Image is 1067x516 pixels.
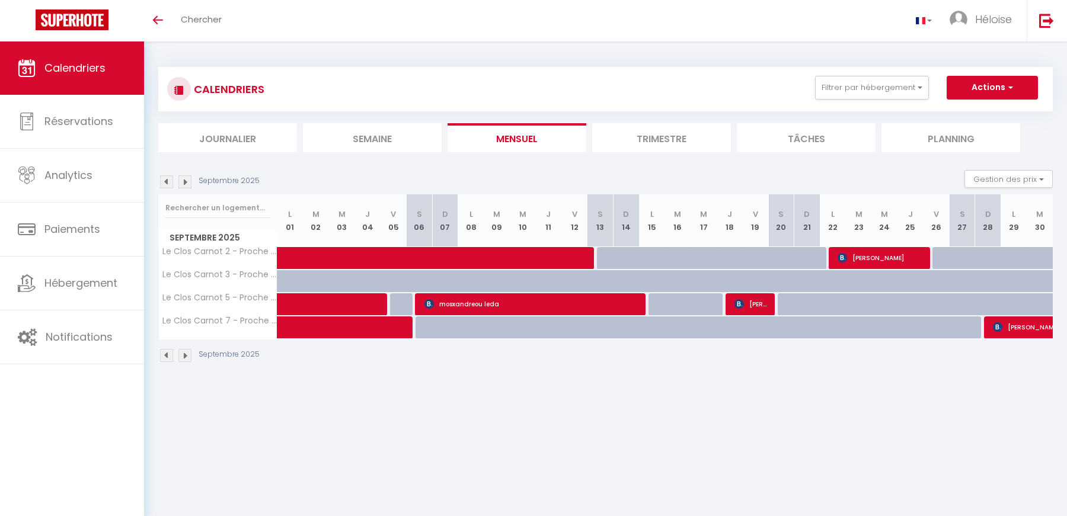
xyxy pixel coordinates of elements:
[753,209,758,220] abbr: V
[674,209,681,220] abbr: M
[639,194,665,247] th: 15
[44,168,92,182] span: Analytics
[623,209,629,220] abbr: D
[417,209,422,220] abbr: S
[458,194,484,247] th: 08
[338,209,346,220] abbr: M
[424,293,642,315] span: mosxandreou leda
[381,194,407,247] th: 05
[924,194,950,247] th: 26
[734,293,769,315] span: [PERSON_NAME]
[493,209,500,220] abbr: M
[846,194,872,247] th: 23
[159,229,277,246] span: Septembre 2025
[949,194,975,247] th: 27
[838,246,925,269] span: [PERSON_NAME]
[587,194,614,247] th: 13
[561,194,587,247] th: 12
[727,209,732,220] abbr: J
[448,123,586,152] li: Mensuel
[44,275,117,290] span: Hébergement
[469,209,473,220] abbr: L
[303,123,442,152] li: Semaine
[742,194,768,247] th: 19
[820,194,846,247] th: 22
[365,209,370,220] abbr: J
[44,222,100,236] span: Paiements
[199,175,260,187] p: Septembre 2025
[484,194,510,247] th: 09
[277,194,304,247] th: 01
[44,60,106,75] span: Calendriers
[700,209,707,220] abbr: M
[947,76,1038,100] button: Actions
[691,194,717,247] th: 17
[354,194,381,247] th: 04
[768,194,794,247] th: 20
[536,194,562,247] th: 11
[1001,194,1027,247] th: 29
[881,123,1020,152] li: Planning
[855,209,862,220] abbr: M
[737,123,876,152] li: Tâches
[794,194,820,247] th: 21
[329,194,355,247] th: 03
[303,194,329,247] th: 02
[161,316,279,325] span: Le Clos Carnot 7 - Proche Commodités
[158,123,297,152] li: Journalier
[44,114,113,129] span: Réservations
[1036,209,1043,220] abbr: M
[442,209,448,220] abbr: D
[181,13,222,25] span: Chercher
[199,349,260,360] p: Septembre 2025
[191,76,264,102] h3: CALENDRIERS
[519,209,526,220] abbr: M
[897,194,924,247] th: 25
[881,209,888,220] abbr: M
[407,194,433,247] th: 06
[613,194,639,247] th: 14
[1012,209,1015,220] abbr: L
[778,209,784,220] abbr: S
[665,194,691,247] th: 16
[432,194,458,247] th: 07
[161,270,279,279] span: Le Clos Carnot 3 - Proche Commodités
[1027,194,1053,247] th: 30
[391,209,396,220] abbr: V
[950,11,967,28] img: ...
[165,197,270,219] input: Rechercher un logement...
[572,209,577,220] abbr: V
[510,194,536,247] th: 10
[161,247,279,256] span: Le Clos Carnot 2 - Proche Commodités
[312,209,320,220] abbr: M
[598,209,603,220] abbr: S
[546,209,551,220] abbr: J
[288,209,292,220] abbr: L
[964,170,1053,188] button: Gestion des prix
[908,209,913,220] abbr: J
[46,329,113,344] span: Notifications
[831,209,835,220] abbr: L
[975,194,1001,247] th: 28
[960,209,965,220] abbr: S
[161,293,279,302] span: Le Clos Carnot 5 - Proche Commodités
[985,209,991,220] abbr: D
[717,194,743,247] th: 18
[815,76,929,100] button: Filtrer par hébergement
[650,209,654,220] abbr: L
[975,12,1012,27] span: Héloise
[934,209,939,220] abbr: V
[872,194,898,247] th: 24
[804,209,810,220] abbr: D
[592,123,731,152] li: Trimestre
[1039,13,1054,28] img: logout
[36,9,108,30] img: Super Booking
